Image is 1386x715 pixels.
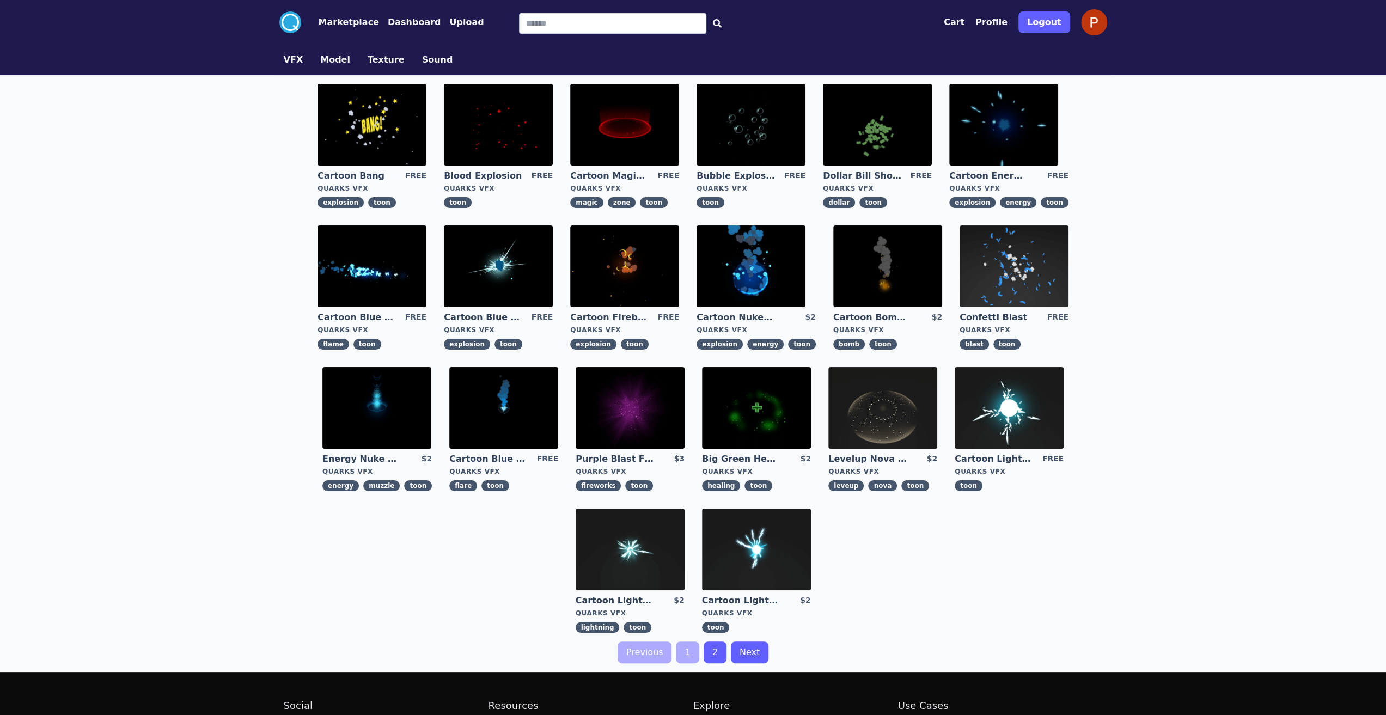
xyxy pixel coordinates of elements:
[379,16,441,29] a: Dashboard
[444,326,553,334] div: Quarks VFX
[702,453,780,465] a: Big Green Healing Effect
[570,225,679,307] img: imgAlt
[927,453,937,465] div: $2
[275,53,312,66] a: VFX
[318,326,426,334] div: Quarks VFX
[828,367,937,449] img: imgAlt
[869,339,897,350] span: toon
[697,326,816,334] div: Quarks VFX
[570,170,649,182] a: Cartoon Magic Zone
[570,197,603,208] span: magic
[444,84,553,166] img: imgAlt
[570,184,679,193] div: Quarks VFX
[284,53,303,66] button: VFX
[1047,311,1068,323] div: FREE
[444,311,522,323] a: Cartoon Blue Gas Explosion
[312,53,359,66] a: Model
[405,311,426,323] div: FREE
[444,197,472,208] span: toon
[576,480,621,491] span: fireworks
[960,311,1038,323] a: Confetti Blast
[570,311,649,323] a: Cartoon Fireball Explosion
[901,480,929,491] span: toon
[697,339,743,350] span: explosion
[322,480,359,491] span: energy
[576,467,685,476] div: Quarks VFX
[674,595,684,607] div: $2
[444,339,490,350] span: explosion
[449,467,558,476] div: Quarks VFX
[805,311,815,323] div: $2
[570,326,679,334] div: Quarks VFX
[1000,197,1036,208] span: energy
[413,53,462,66] a: Sound
[449,480,477,491] span: flare
[833,326,942,334] div: Quarks VFX
[322,367,431,449] img: imgAlt
[747,339,784,350] span: energy
[1018,11,1070,33] button: Logout
[284,698,489,713] h2: Social
[576,453,654,465] a: Purple Blast Fireworks
[322,453,401,465] a: Energy Nuke Muzzle Flash
[319,16,379,29] button: Marketplace
[955,453,1033,465] a: Cartoon Lightning Ball
[823,184,932,193] div: Quarks VFX
[640,197,668,208] span: toon
[1047,170,1068,182] div: FREE
[833,225,942,307] img: imgAlt
[702,467,811,476] div: Quarks VFX
[702,595,780,607] a: Cartoon Lightning Ball with Bloom
[955,467,1064,476] div: Quarks VFX
[960,339,989,350] span: blast
[318,197,364,208] span: explosion
[444,225,553,307] img: imgAlt
[444,170,522,182] a: Blood Explosion
[731,641,768,663] a: Next
[301,16,379,29] a: Marketplace
[494,339,522,350] span: toon
[800,595,810,607] div: $2
[949,170,1028,182] a: Cartoon Energy Explosion
[955,367,1064,449] img: imgAlt
[658,170,679,182] div: FREE
[931,311,942,323] div: $2
[322,467,432,476] div: Quarks VFX
[576,595,654,607] a: Cartoon Lightning Ball Explosion
[658,311,679,323] div: FREE
[318,311,396,323] a: Cartoon Blue Flamethrower
[697,311,775,323] a: Cartoon Nuke Energy Explosion
[621,339,649,350] span: toon
[519,13,706,34] input: Search
[1042,453,1064,465] div: FREE
[993,339,1021,350] span: toon
[784,170,805,182] div: FREE
[368,53,405,66] button: Texture
[702,367,811,449] img: imgAlt
[537,453,558,465] div: FREE
[624,622,651,633] span: toon
[422,453,432,465] div: $2
[975,16,1008,29] a: Profile
[1041,197,1068,208] span: toon
[532,311,553,323] div: FREE
[697,184,805,193] div: Quarks VFX
[949,184,1068,193] div: Quarks VFX
[449,453,528,465] a: Cartoon Blue Flare
[898,698,1103,713] h2: Use Cases
[576,367,685,449] img: imgAlt
[702,609,811,618] div: Quarks VFX
[320,53,350,66] button: Model
[955,480,982,491] span: toon
[949,197,996,208] span: explosion
[576,609,685,618] div: Quarks VFX
[744,480,772,491] span: toon
[318,184,426,193] div: Quarks VFX
[388,16,441,29] button: Dashboard
[828,480,864,491] span: leveup
[697,197,724,208] span: toon
[693,698,898,713] h2: Explore
[702,480,740,491] span: healing
[318,84,426,166] img: imgAlt
[405,170,426,182] div: FREE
